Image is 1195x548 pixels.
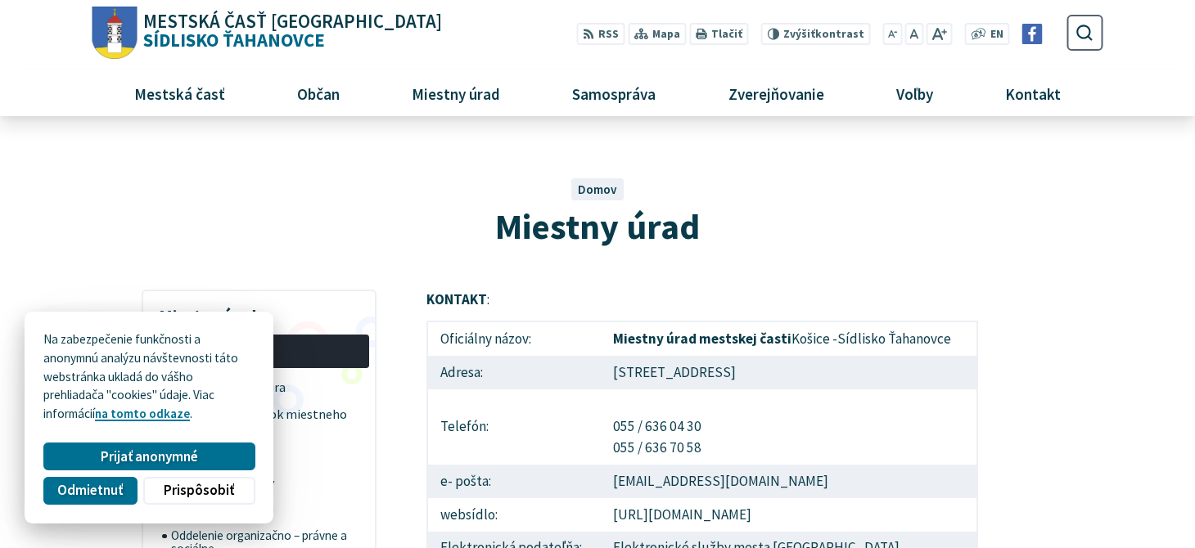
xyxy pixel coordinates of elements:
span: Zvýšiť [783,27,815,41]
button: Prispôsobiť [143,477,255,505]
a: RSS [576,23,625,45]
strong: KONTAKT [426,290,487,308]
td: Telefón: [427,389,601,465]
span: Samospráva [566,71,662,115]
button: Tlačiť [689,23,748,45]
a: EN [985,26,1008,43]
a: Zverejňovanie [698,71,854,115]
span: Miestny úrad [406,71,507,115]
a: 055 / 636 04 30 [613,417,701,435]
a: Miestny úrad [382,71,530,115]
span: Kontakt [999,71,1066,115]
img: Prejsť na Facebook stránku [1022,24,1043,44]
p: : [426,290,979,311]
button: Prijať anonymné [43,442,255,470]
span: Odmietnuť [57,482,123,499]
span: Prijať anonymné [101,448,198,465]
button: Zväčšiť veľkosť písma [927,23,952,45]
td: [URL][DOMAIN_NAME] [601,498,978,532]
h3: Miestny úrad [150,294,369,329]
span: Zverejňovanie [722,71,830,115]
span: Občan [291,71,346,115]
a: Logo Sídlisko Ťahanovce, prejsť na domovskú stránku. [92,7,441,60]
td: [EMAIL_ADDRESS][DOMAIN_NAME] [601,465,978,498]
a: Mestská časť [105,71,255,115]
span: EN [990,26,1003,43]
span: Mapa [652,26,680,43]
span: Prispôsobiť [164,482,234,499]
td: e- pošta: [427,465,601,498]
span: Tlačiť [711,28,742,41]
p: Na zabezpečenie funkčnosti a anonymnú analýzu návštevnosti táto webstránka ukladá do vášho prehli... [43,330,255,424]
td: websídlo: [427,498,601,532]
a: na tomto odkaze [95,406,190,421]
td: [STREET_ADDRESS] [601,356,978,389]
button: Nastaviť pôvodnú veľkosť písma [905,23,923,45]
button: Zmenšiť veľkosť písma [882,23,902,45]
a: Mapa [628,23,686,45]
strong: Miestny úrad mestskej časti [613,330,791,348]
button: Zvýšiťkontrast [761,23,870,45]
a: Domov [578,182,617,197]
a: Samospráva [543,71,686,115]
a: Voľby [866,71,963,115]
span: Mestská časť [129,71,232,115]
a: Občan [268,71,370,115]
button: Odmietnuť [43,477,137,505]
span: Miestny úrad [495,204,700,249]
a: Kontakt [975,71,1090,115]
span: RSS [598,26,619,43]
td: Košice -Sídlisko Ťahanovce [601,321,978,356]
span: kontrast [783,28,864,41]
td: Oficiálny názov: [427,321,601,356]
span: Voľby [890,71,939,115]
span: Mestská časť [GEOGRAPHIC_DATA] [143,12,442,31]
a: 055 / 636 70 58 [613,438,701,456]
span: Sídlisko Ťahanovce [137,12,442,50]
td: Adresa: [427,356,601,389]
img: Prejsť na domovskú stránku [92,7,137,60]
